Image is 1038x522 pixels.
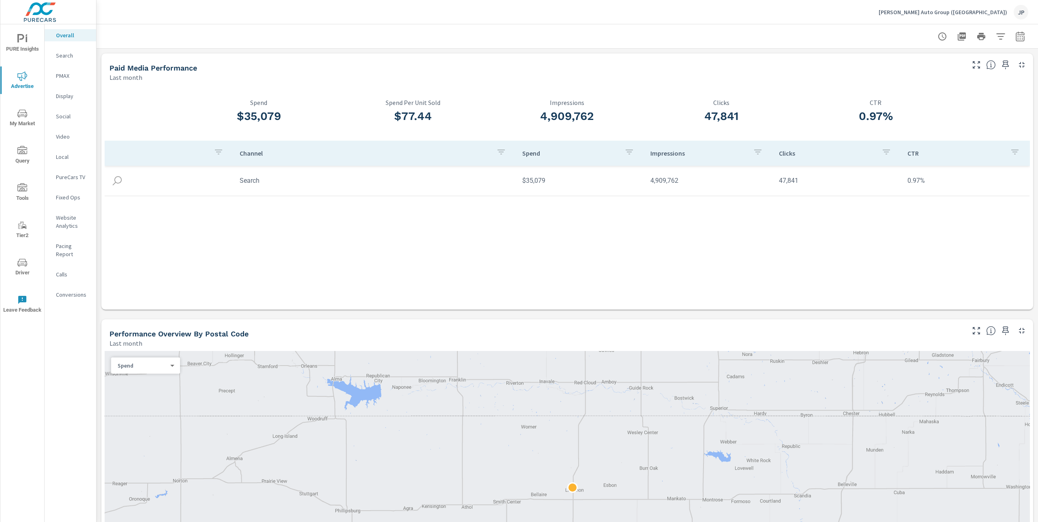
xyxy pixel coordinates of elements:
[45,240,96,260] div: Pacing Report
[907,149,1004,157] p: CTR
[182,99,336,106] p: Spend
[45,110,96,122] div: Social
[56,214,90,230] p: Website Analytics
[970,324,983,337] button: Make Fullscreen
[3,220,42,240] span: Tier2
[999,324,1012,337] span: Save this to your personalized report
[1015,58,1028,71] button: Minimize Widget
[490,99,644,106] p: Impressions
[109,338,142,348] p: Last month
[779,149,875,157] p: Clicks
[45,268,96,280] div: Calls
[118,362,167,369] p: Spend
[56,270,90,278] p: Calls
[109,73,142,82] p: Last month
[522,149,618,157] p: Spend
[3,258,42,278] span: Driver
[45,130,96,143] div: Video
[56,51,90,60] p: Search
[799,99,953,106] p: CTR
[111,175,123,187] img: icon-search.svg
[3,295,42,315] span: Leave Feedback
[56,133,90,141] p: Video
[986,60,996,70] span: Understand performance metrics over the selected time range.
[1015,324,1028,337] button: Minimize Widget
[879,9,1007,16] p: [PERSON_NAME] Auto Group ([GEOGRAPHIC_DATA])
[111,362,174,370] div: Spend
[56,193,90,201] p: Fixed Ops
[490,109,644,123] h3: 4,909,762
[1012,28,1028,45] button: Select Date Range
[970,58,983,71] button: Make Fullscreen
[650,149,746,157] p: Impressions
[56,31,90,39] p: Overall
[644,109,798,123] h3: 47,841
[986,326,996,336] span: Understand performance data by postal code. Individual postal codes can be selected and expanded ...
[45,289,96,301] div: Conversions
[954,28,970,45] button: "Export Report to PDF"
[644,99,798,106] p: Clicks
[45,90,96,102] div: Display
[109,329,249,338] h5: Performance Overview By Postal Code
[336,109,490,123] h3: $77.44
[45,70,96,82] div: PMAX
[45,191,96,203] div: Fixed Ops
[45,151,96,163] div: Local
[0,24,44,323] div: nav menu
[233,170,516,191] td: Search
[45,171,96,183] div: PureCars TV
[3,109,42,128] span: My Market
[644,170,772,191] td: 4,909,762
[56,153,90,161] p: Local
[901,170,1029,191] td: 0.97%
[1014,5,1028,19] div: JP
[56,112,90,120] p: Social
[56,173,90,181] p: PureCars TV
[56,72,90,80] p: PMAX
[993,28,1009,45] button: Apply Filters
[3,183,42,203] span: Tools
[45,29,96,41] div: Overall
[999,58,1012,71] span: Save this to your personalized report
[973,28,989,45] button: Print Report
[336,99,490,106] p: Spend Per Unit Sold
[45,49,96,62] div: Search
[3,71,42,91] span: Advertise
[45,212,96,232] div: Website Analytics
[3,146,42,166] span: Query
[56,291,90,299] p: Conversions
[109,64,197,72] h5: Paid Media Performance
[240,149,490,157] p: Channel
[516,170,644,191] td: $35,079
[3,34,42,54] span: PURE Insights
[772,170,901,191] td: 47,841
[56,92,90,100] p: Display
[56,242,90,258] p: Pacing Report
[182,109,336,123] h3: $35,079
[799,109,953,123] h3: 0.97%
